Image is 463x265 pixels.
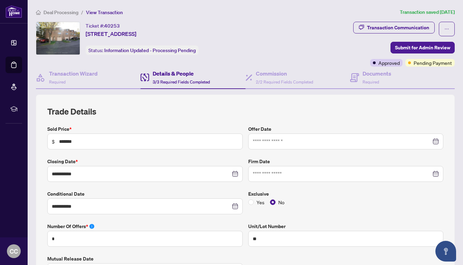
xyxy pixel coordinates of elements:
[47,223,243,230] label: Number of offers
[104,23,120,29] span: 40253
[363,79,379,85] span: Required
[248,158,444,165] label: Firm Date
[104,47,196,53] span: Information Updated - Processing Pending
[248,223,444,230] label: Unit/Lot Number
[256,69,313,78] h4: Commission
[153,69,210,78] h4: Details & People
[47,190,243,198] label: Conditional Date
[89,224,94,229] span: info-circle
[86,9,123,16] span: View Transaction
[153,79,210,85] span: 3/3 Required Fields Completed
[47,255,243,263] label: Mutual Release Date
[363,69,391,78] h4: Documents
[49,79,66,85] span: Required
[400,8,455,16] article: Transaction saved [DATE]
[47,106,443,117] h2: Trade Details
[390,42,455,53] button: Submit for Admin Review
[395,42,450,53] span: Submit for Admin Review
[248,125,444,133] label: Offer Date
[36,10,41,15] span: home
[49,69,98,78] h4: Transaction Wizard
[36,22,80,55] img: IMG-E12228536_1.jpg
[47,158,243,165] label: Closing Date
[44,9,78,16] span: Deal Processing
[367,22,429,33] div: Transaction Communication
[10,246,18,256] span: CC
[86,22,120,30] div: Ticket #:
[52,138,55,145] span: $
[444,27,449,31] span: ellipsis
[414,59,452,67] span: Pending Payment
[86,46,199,55] div: Status:
[378,59,400,67] span: Approved
[254,198,267,206] span: Yes
[353,22,435,33] button: Transaction Communication
[47,125,243,133] label: Sold Price
[435,241,456,262] button: Open asap
[6,5,22,18] img: logo
[256,79,313,85] span: 2/2 Required Fields Completed
[81,8,83,16] li: /
[248,190,444,198] label: Exclusive
[276,198,287,206] span: No
[86,30,136,38] span: [STREET_ADDRESS]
